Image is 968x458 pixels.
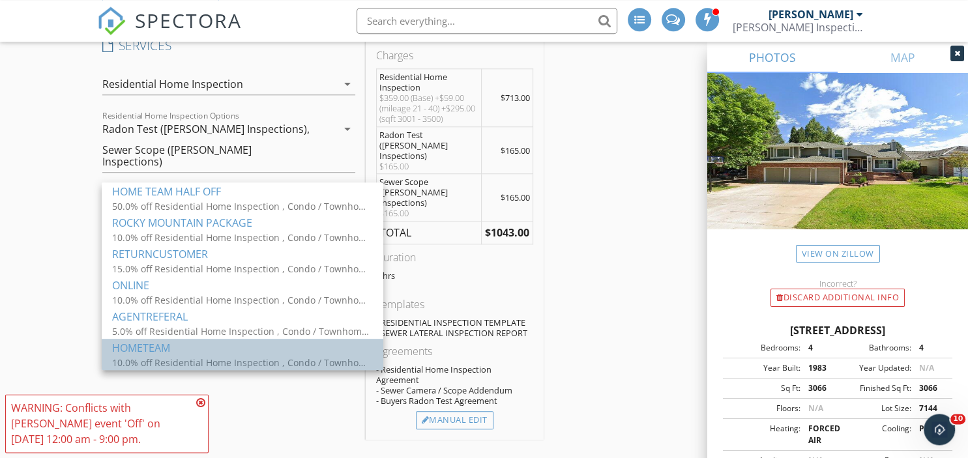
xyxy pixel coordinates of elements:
div: 10.0% off Residential Home Inspection , Condo / Townhome Inspection, Radon Test ([PERSON_NAME] In... [112,231,373,244]
div: Bathrooms: [838,342,911,354]
a: SPECTORA [97,18,242,45]
div: Discard Additional info [770,289,905,307]
div: $359.00 (Base) +$59.00 (mileage 21 - 40) +$295.00 (sqft 3001 - 3500) [379,93,479,124]
div: Charges [376,48,533,63]
div: [STREET_ADDRESS] [723,322,952,338]
div: $165.00 [379,208,479,218]
div: Bedrooms: [727,342,800,354]
div: Incorrect? [707,278,968,289]
div: Sewer Scope ([PERSON_NAME] Inspections) [102,144,314,167]
div: Year Built: [727,362,800,374]
div: 10.0% off Residential Home Inspection , Condo / Townhome Inspection, Builders Warranty Inspection... [112,356,373,369]
i: arrow_drop_down [340,121,355,137]
div: ROCKY MOUNTAIN PACKAGE [112,215,373,231]
div: Residential Home Inspection [379,72,479,93]
div: Finished Sq Ft: [838,382,911,394]
div: WARNING: Conflicts with [PERSON_NAME] event 'Off' on [DATE] 12:00 am - 9:00 pm. [11,400,192,447]
div: 3066 [911,382,948,394]
i: arrow_drop_down [340,76,355,92]
div: Year Updated: [838,362,911,374]
div: AGENTREFERAL [112,309,373,324]
p: 4 hrs [376,270,533,281]
div: - Sewer Camera / Scope Addendum [376,385,533,395]
iframe: Intercom live chat [924,414,955,445]
div: - SEWER LATERAL INSPECTION REPORT [376,328,533,338]
div: 7144 [911,403,948,414]
div: Duration [376,250,533,265]
div: Cooling: [838,423,911,446]
div: 3066 [800,382,838,394]
div: [PERSON_NAME] [769,8,853,21]
div: 15.0% off Residential Home Inspection , Condo / Townhome Inspection, Builders Warranty Inspection... [112,262,373,276]
div: FORCED AIR [800,423,838,446]
td: TOTAL [376,222,481,244]
div: 50.0% off Residential Home Inspection , Condo / Townhome Inspection, Stand Alone Sewer Camera Sco... [112,199,373,213]
div: Templates [376,296,533,312]
div: Residential Home Inspection [102,78,243,90]
div: Sewer Scope ([PERSON_NAME] Inspections) [379,177,479,208]
div: RETURNCUSTOMER [112,246,373,262]
span: N/A [919,362,934,373]
div: Lot Size: [838,403,911,414]
div: HOMETEAM [112,340,373,356]
span: N/A [808,403,823,414]
div: - Buyers Radon Test Agreement [376,395,533,406]
span: $165.00 [501,145,530,156]
div: Radon Test ([PERSON_NAME] Inspections), [102,123,310,135]
div: 1983 [800,362,838,374]
div: HOME TEAM HALF OFF [112,184,373,199]
div: 4 [800,342,838,354]
div: - RESIDENTIAL INSPECTION TEMPLATE [376,317,533,328]
div: - Residential Home Inspection Agreement [376,364,533,385]
span: SPECTORA [135,7,242,34]
div: ONLINE [112,278,373,293]
div: Floors: [727,403,800,414]
div: PACKAGE [911,423,948,446]
div: $165.00 [379,161,479,171]
div: Heating: [727,423,800,446]
div: 5.0% off Residential Home Inspection , Condo / Townhome Inspection, Builders Warranty Inspection,... [112,324,373,338]
span: $165.00 [501,192,530,203]
div: 4 [911,342,948,354]
img: streetview [707,73,968,261]
div: Stauss Inspections [733,21,863,34]
strong: $1043.00 [485,225,529,240]
div: Manual Edit [416,411,493,429]
img: The Best Home Inspection Software - Spectora [97,7,126,35]
input: Search everything... [357,8,617,34]
a: View on Zillow [796,245,880,263]
div: Agreements [376,343,533,359]
a: PHOTOS [707,42,838,73]
div: Radon Test ([PERSON_NAME] Inspections) [379,130,479,161]
span: $713.00 [501,92,530,104]
a: MAP [838,42,968,73]
span: 10 [950,414,965,424]
div: 10.0% off Residential Home Inspection , Condo / Townhome Inspection, Builders Warranty Inspection... [112,293,373,307]
div: Sq Ft: [727,382,800,394]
